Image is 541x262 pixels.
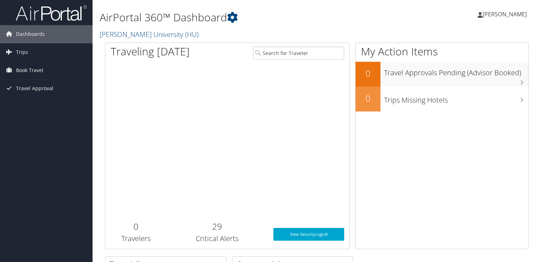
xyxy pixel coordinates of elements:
h2: 0 [111,220,161,233]
h3: Critical Alerts [172,234,263,244]
h1: My Action Items [356,44,528,59]
input: Search for Traveler [253,47,344,60]
a: [PERSON_NAME] [478,4,534,25]
h2: 0 [356,92,380,104]
h3: Travelers [111,234,161,244]
h1: Traveling [DATE] [111,44,190,59]
span: Dashboards [16,25,45,43]
span: Travel Approval [16,80,53,97]
span: Trips [16,43,28,61]
h1: AirPortal 360™ Dashboard [100,10,389,25]
h2: 29 [172,220,263,233]
a: 0Trips Missing Hotels [356,87,528,111]
img: airportal-logo.png [16,5,87,21]
a: View SecurityLogic® [273,228,344,241]
span: Book Travel [16,61,43,79]
h3: Travel Approvals Pending (Advisor Booked) [384,64,528,78]
a: [PERSON_NAME] University (HU) [100,29,200,39]
a: 0Travel Approvals Pending (Advisor Booked) [356,62,528,87]
span: [PERSON_NAME] [483,10,527,18]
h3: Trips Missing Hotels [384,92,528,105]
h2: 0 [356,67,380,80]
